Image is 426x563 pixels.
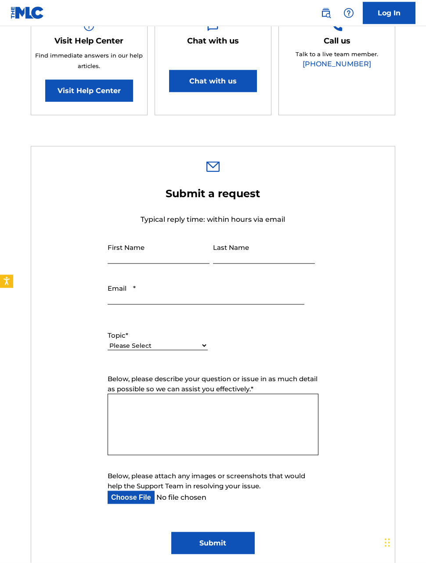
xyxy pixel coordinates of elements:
p: Talk to a live team member. [296,50,378,59]
input: Submit [171,532,255,554]
button: Chat with us [169,70,257,92]
iframe: Chat Widget [382,521,426,563]
span: Find immediate answers in our help articles. [35,52,143,69]
a: Public Search [317,4,335,22]
img: MLC Logo [11,7,44,19]
h5: Visit Help Center [54,36,123,46]
h5: Chat with us [187,36,239,46]
img: search [321,8,331,18]
h2: Submit a request [108,187,318,200]
a: Visit Help Center [45,80,133,102]
div: Help [340,4,357,22]
span: Topic [108,331,126,339]
div: Drag [385,530,390,556]
img: help [343,8,354,18]
span: Typical reply time: within hours via email [141,215,285,224]
h5: Call us [324,36,350,46]
a: Log In [363,2,415,24]
span: Below, please attach any images or screenshots that would help the Support Team in resolving your... [108,472,305,490]
span: Below, please describe your question or issue in as much detail as possible so we can assist you ... [108,375,318,393]
a: [PHONE_NUMBER] [303,60,371,68]
img: 0ff00501b51b535a1dc6.svg [206,162,220,172]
